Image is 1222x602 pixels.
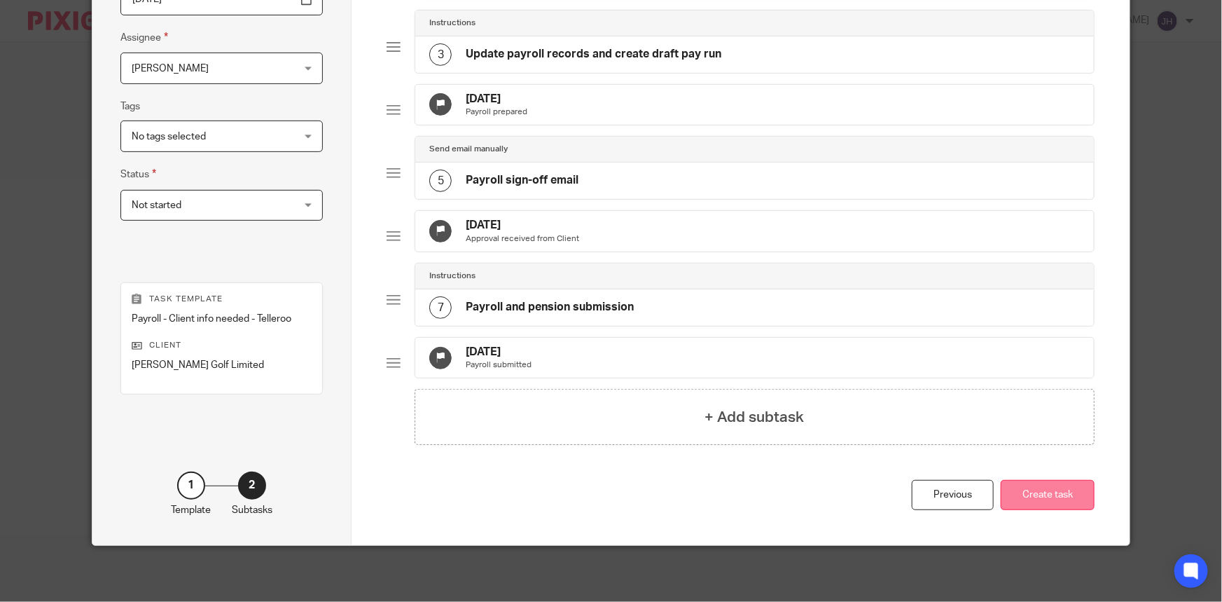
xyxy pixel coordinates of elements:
button: Create task [1001,480,1095,510]
h4: Send email manually [429,144,508,155]
h4: [DATE] [466,218,579,233]
h4: [DATE] [466,345,532,360]
div: 7 [429,296,452,319]
h4: Payroll and pension submission [466,300,634,315]
span: [PERSON_NAME] [132,64,209,74]
label: Tags [120,100,140,114]
h4: Payroll sign-off email [466,173,578,188]
p: Subtasks [232,503,272,517]
div: 3 [429,43,452,66]
h4: Update payroll records and create draft pay run [466,47,721,62]
p: [PERSON_NAME] Golf Limited [132,358,312,372]
p: Template [171,503,211,517]
p: Approval received from Client [466,233,579,245]
label: Status [120,166,156,182]
p: Payroll prepared [466,107,527,118]
span: Not started [132,200,181,210]
div: 2 [238,472,266,500]
div: 1 [177,472,205,500]
h4: [DATE] [466,92,527,107]
p: Client [132,340,312,351]
p: Task template [132,294,312,305]
div: 5 [429,170,452,192]
p: Payroll submitted [466,360,532,371]
div: Previous [912,480,994,510]
h4: + Add subtask [705,406,805,428]
h4: Instructions [429,18,475,29]
h4: Instructions [429,271,475,282]
span: No tags selected [132,132,206,142]
label: Assignee [120,29,168,46]
p: Payroll - Client info needed - Telleroo [132,312,312,326]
